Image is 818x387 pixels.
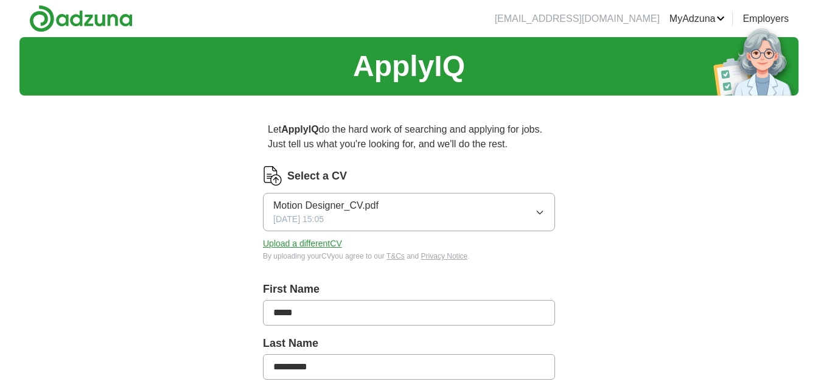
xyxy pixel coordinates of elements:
a: Employers [743,12,789,26]
a: Privacy Notice [421,252,468,260]
p: Let do the hard work of searching and applying for jobs. Just tell us what you're looking for, an... [263,117,555,156]
strong: ApplyIQ [281,124,318,134]
a: T&Cs [386,252,405,260]
label: Select a CV [287,168,347,184]
h1: ApplyIQ [353,44,465,88]
div: By uploading your CV you agree to our and . [263,251,555,262]
button: Motion Designer_CV.pdf[DATE] 15:05 [263,193,555,231]
label: First Name [263,281,555,298]
span: Motion Designer_CV.pdf [273,198,379,213]
button: Upload a differentCV [263,237,342,250]
label: Last Name [263,335,555,352]
img: Adzuna logo [29,5,133,32]
img: CV Icon [263,166,282,186]
a: MyAdzuna [669,12,725,26]
li: [EMAIL_ADDRESS][DOMAIN_NAME] [495,12,660,26]
span: [DATE] 15:05 [273,213,324,226]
